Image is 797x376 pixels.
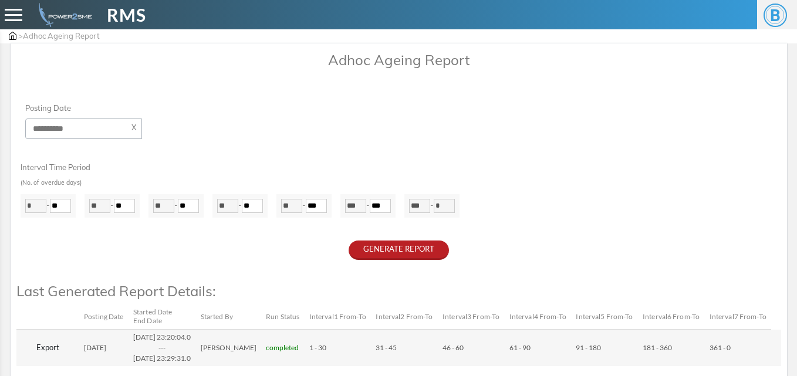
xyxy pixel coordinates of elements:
span: 361 - 0 [710,343,731,352]
span: Last Generated Report Details: [16,282,216,300]
span: 91 - 180 [576,343,601,352]
div: - [85,194,140,218]
span: 31 - 45 [376,343,397,352]
div: --- [133,343,191,353]
span: Adhoc Ageing Report [23,31,100,40]
button: Export [21,338,75,357]
div: - [340,194,396,218]
img: admin [9,32,16,40]
label: Interval Time Period [21,162,90,174]
span: completed [266,343,299,352]
div: - [404,194,460,218]
small: (No. of overdue days) [21,179,82,187]
span: RMS [107,2,146,28]
th: Interval3 From-To [438,304,505,329]
p: Adhoc Ageing Report [16,49,781,70]
th: Interval7 From-To [705,304,772,329]
th: Started By [196,304,262,329]
span: [DATE] 23:20:04.0 [DATE] 23:29:31.0 [133,333,191,363]
span: [PERSON_NAME] [201,343,256,352]
th: Posting Date [79,304,129,329]
th: Interval4 From-To [505,304,572,329]
button: GENERATE REPORT [349,240,449,260]
label: Posting Date [21,103,83,114]
div: End Date [133,317,191,325]
span: 1 - 30 [309,343,326,352]
img: admin [34,3,92,27]
th: Run Status [261,304,305,329]
th: Started Date [129,304,196,329]
th: Interval5 From-To [571,304,638,329]
th: Interval1 From-To [305,304,372,329]
span: [DATE] [84,343,106,352]
span: 61 - 90 [509,343,531,352]
th: Interval2 From-To [371,304,438,329]
span: 46 - 60 [443,343,464,352]
span: B [764,4,787,27]
div: - [148,194,204,218]
span: 181 - 360 [643,343,672,352]
div: - [276,194,332,218]
th: Interval6 From-To [638,304,705,329]
a: X [131,122,136,134]
div: - [212,194,268,218]
div: - [21,194,76,218]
